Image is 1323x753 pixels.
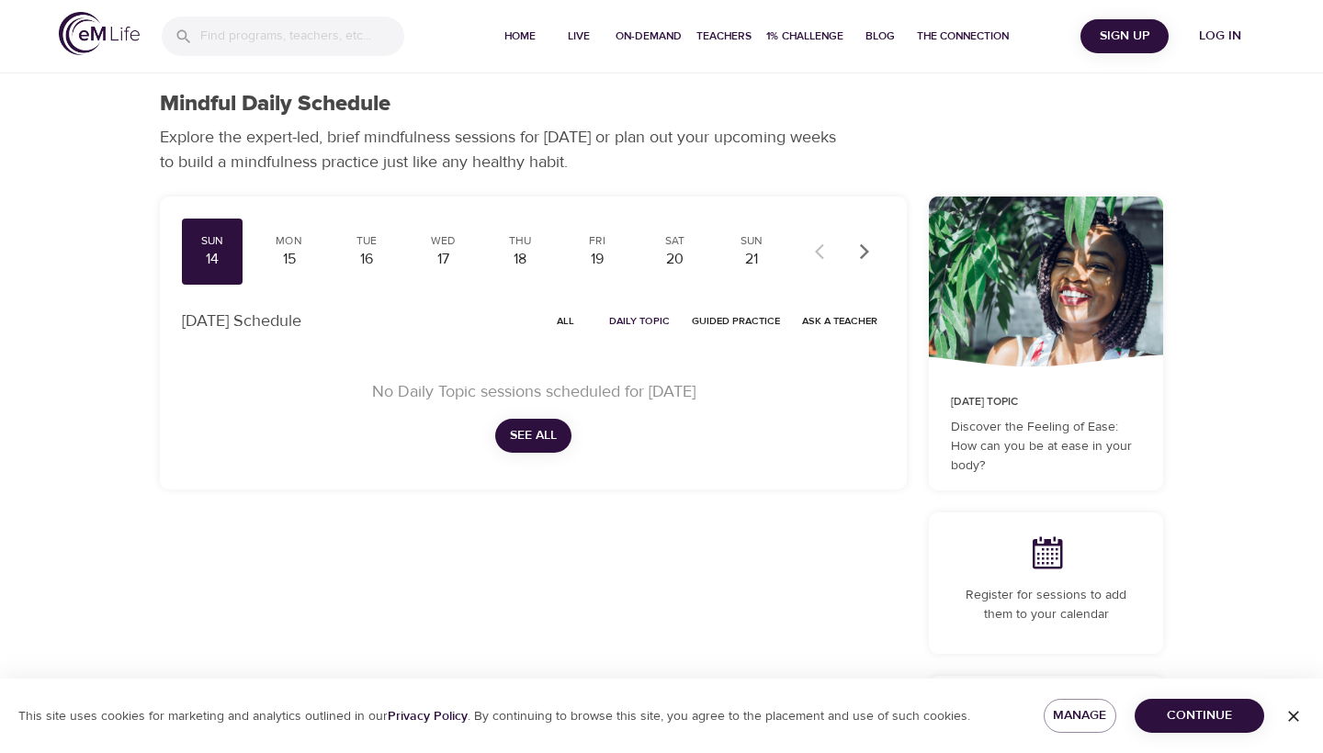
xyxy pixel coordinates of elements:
a: Privacy Policy [388,708,468,725]
h1: Mindful Daily Schedule [160,91,390,118]
span: Continue [1149,704,1249,727]
div: 14 [189,249,235,270]
img: logo [59,12,140,55]
span: See All [510,424,557,447]
span: All [543,312,587,330]
span: Home [498,27,542,46]
div: 18 [498,249,544,270]
span: Blog [858,27,902,46]
button: Daily Topic [602,307,677,335]
div: Wed [421,233,467,249]
p: Discover the Feeling of Ease: How can you be at ease in your body? [951,418,1141,476]
button: Log in [1176,19,1264,53]
span: 1% Challenge [766,27,843,46]
div: Tue [344,233,390,249]
div: Fri [574,233,620,249]
div: Mon [266,233,312,249]
button: See All [495,419,571,453]
div: 15 [266,249,312,270]
div: Sun [189,233,235,249]
button: Continue [1135,699,1264,733]
div: 16 [344,249,390,270]
p: Register for sessions to add them to your calendar [951,586,1141,624]
button: Manage [1044,699,1116,733]
span: Live [557,27,601,46]
div: 20 [651,249,697,270]
div: 17 [421,249,467,270]
button: Sign Up [1080,19,1169,53]
input: Find programs, teachers, etc... [200,17,404,56]
button: All [536,307,594,335]
span: On-Demand [616,27,682,46]
p: [DATE] Schedule [182,309,301,333]
span: Sign Up [1088,25,1161,48]
div: Sun [729,233,775,249]
span: Teachers [696,27,752,46]
p: Explore the expert-led, brief mindfulness sessions for [DATE] or plan out your upcoming weeks to ... [160,125,849,174]
span: Daily Topic [609,312,670,330]
button: Guided Practice [684,307,787,335]
span: Guided Practice [692,312,780,330]
div: 21 [729,249,775,270]
span: The Connection [917,27,1009,46]
div: 19 [574,249,620,270]
div: Sat [651,233,697,249]
div: Thu [498,233,544,249]
p: No Daily Topic sessions scheduled for [DATE] [204,379,863,404]
span: Manage [1058,704,1102,727]
p: [DATE] Topic [951,394,1141,410]
span: Ask a Teacher [802,312,877,330]
span: Log in [1183,25,1257,48]
button: Ask a Teacher [795,307,885,335]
